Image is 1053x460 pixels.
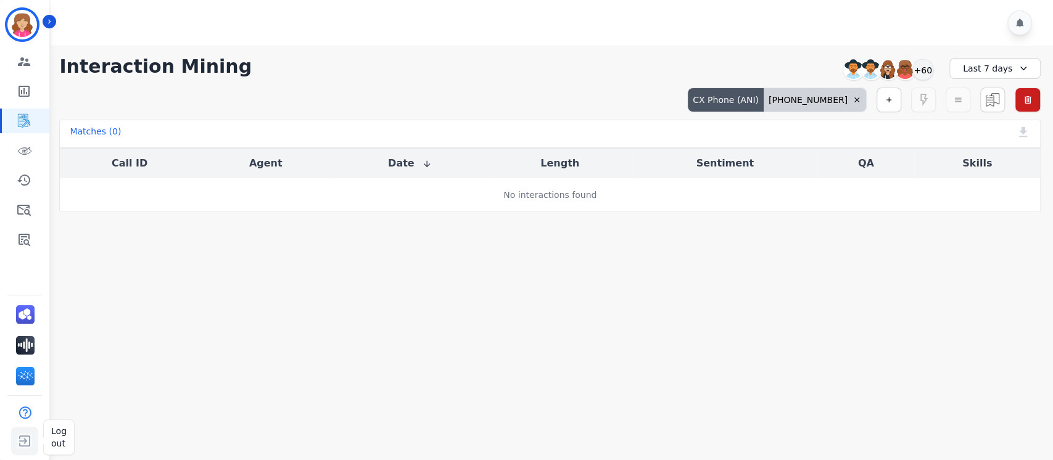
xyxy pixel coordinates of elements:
[503,189,597,201] div: No interactions found
[59,55,252,78] h1: Interaction Mining
[912,59,933,80] div: +60
[540,156,579,171] button: Length
[7,10,37,39] img: Bordered avatar
[962,156,992,171] button: Skills
[696,156,753,171] button: Sentiment
[949,58,1041,79] div: Last 7 days
[249,156,283,171] button: Agent
[858,156,874,171] button: QA
[70,125,121,142] div: Matches ( 0 )
[688,88,764,112] div: CX Phone (ANI)
[112,156,147,171] button: Call ID
[388,156,432,171] button: Date
[764,88,866,112] div: [PHONE_NUMBER]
